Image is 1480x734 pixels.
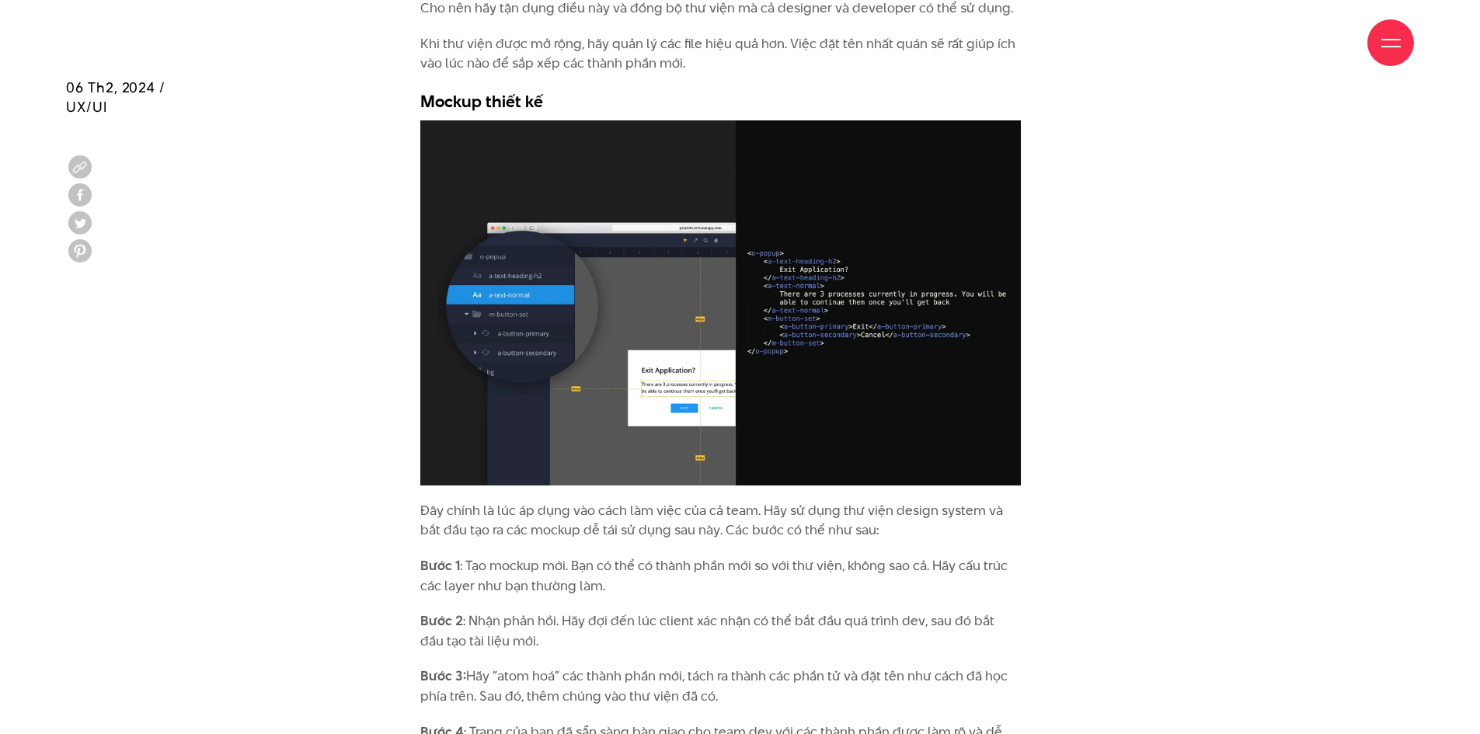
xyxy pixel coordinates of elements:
[420,666,466,685] strong: Bước 3:
[420,611,463,630] strong: Bước 2
[420,611,1021,651] p: : Nhận phản hồi. Hãy đợi đến lúc client xác nhận có thể bắt đầu quá trình dev, sau đó bắt đầu tạo...
[420,89,1021,113] h3: Mockup thiết kế
[420,120,1021,485] img: Mockup thiết kế design system
[420,556,1021,596] p: : Tạo mockup mới. Bạn có thể có thành phần mới so với thư viện, không sao cả. Hãy cấu trúc các la...
[420,556,460,575] strong: Bước 1
[420,666,1021,706] p: Hãy “atom hoá” các thành phần mới, tách ra thành các phần tử và đặt tên như cách đã học phía trên...
[420,501,1021,541] p: Đây chính là lúc áp dụng vào cách làm việc của cả team. Hãy sử dụng thư viện design system và bắt...
[66,78,165,117] span: 06 Th2, 2024 / UX/UI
